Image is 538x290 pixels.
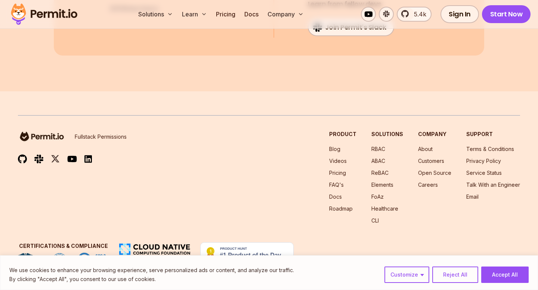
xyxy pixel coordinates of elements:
h3: Product [329,130,356,138]
a: Docs [329,193,342,200]
button: Company [265,7,307,22]
p: By clicking "Accept All", you consent to our use of cookies. [9,275,294,284]
button: Customize [384,267,429,283]
a: Elements [371,182,393,188]
img: Permit logo [7,1,81,27]
button: Solutions [135,7,176,22]
a: 5.4k [397,7,432,22]
img: HIPAA [18,253,43,267]
a: Start Now [482,5,531,23]
a: ABAC [371,158,385,164]
img: logo [18,130,66,142]
span: 5.4k [409,10,426,19]
a: RBAC [371,146,385,152]
a: ReBAC [371,170,389,176]
h3: Certifications & Compliance [18,242,109,250]
h3: Solutions [371,130,403,138]
a: Docs [241,7,262,22]
img: youtube [67,155,77,163]
a: FAQ's [329,182,344,188]
a: Pricing [329,170,346,176]
h3: Support [466,130,520,138]
p: We use cookies to enhance your browsing experience, serve personalized ads or content, and analyz... [9,266,294,275]
a: Sign In [440,5,479,23]
img: twitter [51,154,60,164]
button: Accept All [481,267,529,283]
a: Service Status [466,170,502,176]
a: Videos [329,158,347,164]
a: Open Source [418,170,451,176]
a: FoAz [371,193,384,200]
img: ISO [52,253,68,267]
a: Pricing [213,7,238,22]
img: github [18,154,27,164]
button: Learn [179,7,210,22]
p: Fullstack Permissions [75,133,127,141]
a: Customers [418,158,444,164]
a: Blog [329,146,340,152]
h3: Company [418,130,451,138]
img: slack [34,154,43,164]
img: linkedin [84,155,92,163]
a: Roadmap [329,205,353,212]
a: Talk With an Engineer [466,182,520,188]
a: Healthcare [371,205,398,212]
a: Privacy Policy [466,158,501,164]
a: Email [466,193,479,200]
a: CLI [371,217,379,224]
a: Careers [418,182,438,188]
a: Terms & Conditions [466,146,514,152]
button: Reject All [432,267,478,283]
img: Permit.io - Never build permissions again | Product Hunt [200,242,294,262]
a: About [418,146,433,152]
img: SOC [77,253,109,266]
